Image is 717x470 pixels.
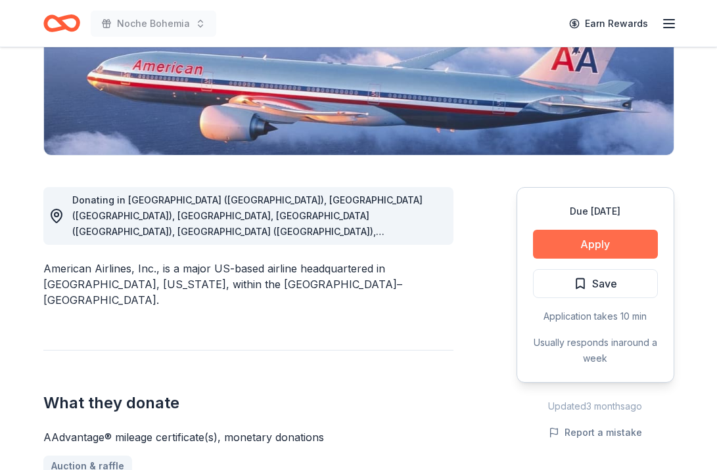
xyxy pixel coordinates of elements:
[43,429,453,445] div: AAdvantage® mileage certificate(s), monetary donations
[533,230,658,259] button: Apply
[533,335,658,366] div: Usually responds in around a week
[561,12,656,35] a: Earn Rewards
[533,309,658,324] div: Application takes 10 min
[43,393,453,414] h2: What they donate
[533,269,658,298] button: Save
[549,425,642,440] button: Report a mistake
[533,203,658,219] div: Due [DATE]
[43,8,80,39] a: Home
[43,261,453,308] div: American Airlines, Inc., is a major US-based airline headquartered in [GEOGRAPHIC_DATA], [US_STAT...
[117,16,190,32] span: Noche Bohemia
[91,11,216,37] button: Noche Bohemia
[72,194,423,300] span: Donating in [GEOGRAPHIC_DATA] ([GEOGRAPHIC_DATA]), [GEOGRAPHIC_DATA] ([GEOGRAPHIC_DATA]), [GEOGRA...
[517,398,674,414] div: Updated 3 months ago
[592,275,617,292] span: Save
